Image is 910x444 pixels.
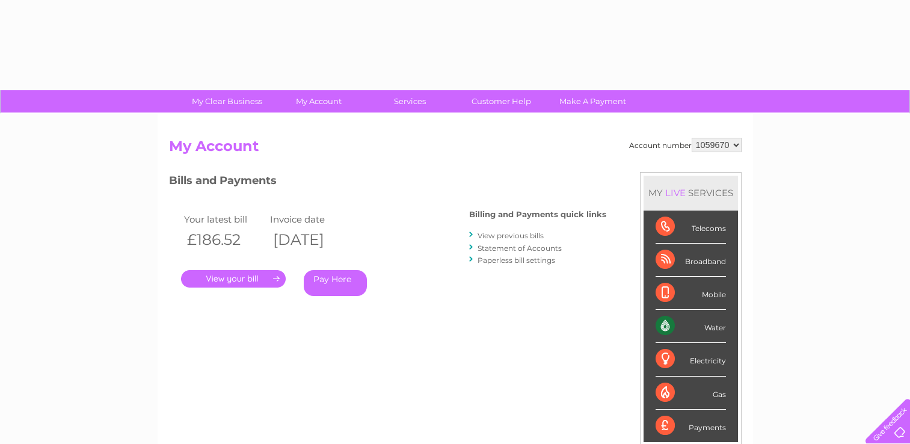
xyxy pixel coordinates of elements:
[656,211,726,244] div: Telecoms
[177,90,277,113] a: My Clear Business
[478,244,562,253] a: Statement of Accounts
[452,90,551,113] a: Customer Help
[656,377,726,410] div: Gas
[478,256,555,265] a: Paperless bill settings
[360,90,460,113] a: Services
[269,90,368,113] a: My Account
[656,244,726,277] div: Broadband
[304,270,367,296] a: Pay Here
[267,227,354,252] th: [DATE]
[181,227,268,252] th: £186.52
[656,277,726,310] div: Mobile
[181,270,286,288] a: .
[181,211,268,227] td: Your latest bill
[478,231,544,240] a: View previous bills
[629,138,742,152] div: Account number
[169,172,606,193] h3: Bills and Payments
[469,210,606,219] h4: Billing and Payments quick links
[644,176,738,210] div: MY SERVICES
[656,343,726,376] div: Electricity
[169,138,742,161] h2: My Account
[543,90,642,113] a: Make A Payment
[656,310,726,343] div: Water
[663,187,688,199] div: LIVE
[267,211,354,227] td: Invoice date
[656,410,726,442] div: Payments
